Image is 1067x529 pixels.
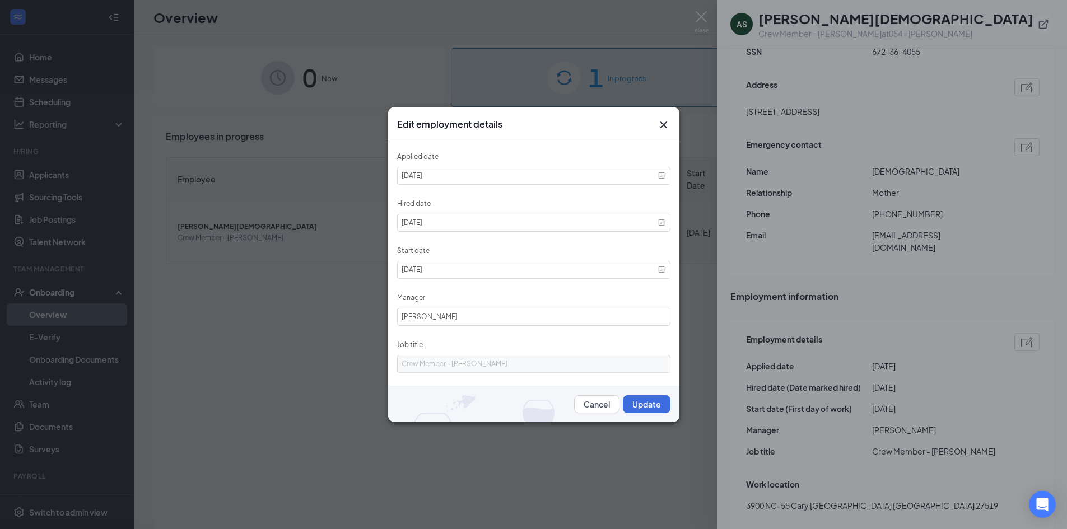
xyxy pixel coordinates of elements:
label: Applied date [397,152,439,161]
input: Select date [397,261,670,279]
input: Select date [397,167,670,185]
button: Update [623,395,670,413]
label: Job title [397,340,423,349]
label: Start date [397,246,430,255]
h3: Edit employment details [397,118,502,130]
svg: Cross [657,118,670,132]
input: Select date [397,214,670,232]
div: Open Intercom Messenger [1029,491,1056,518]
input: Manager [397,308,670,326]
input: Job title [397,355,670,373]
label: Manager [397,293,425,302]
label: Hired date [397,199,431,208]
button: Close [657,118,670,132]
button: Cancel [574,395,619,413]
